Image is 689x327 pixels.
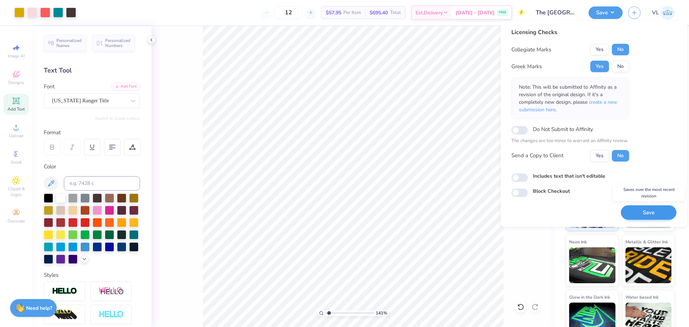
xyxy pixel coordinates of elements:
span: Water based Ink [625,293,658,301]
label: Font [44,83,55,91]
a: VL [652,6,675,20]
img: Negative Space [99,310,124,319]
div: Styles [44,271,140,279]
p: Note: This will be submitted to Affinity as a revision of the original design. If it's a complete... [519,83,622,113]
label: Block Checkout [533,187,570,195]
p: The changes are too minor to warrant an Affinity review. [511,137,629,145]
span: 141 % [376,310,387,316]
div: Format [44,129,141,137]
span: Personalized Names [56,38,82,48]
input: – – [275,6,303,19]
strong: Need help? [26,305,52,312]
img: Neon Ink [569,247,615,283]
span: [DATE] - [DATE] [456,9,495,17]
span: Personalized Numbers [105,38,131,48]
div: Licensing Checks [511,28,629,37]
span: Per Item [343,9,361,17]
button: No [612,61,629,72]
button: Save [589,6,623,19]
span: Image AI [8,53,25,59]
span: Upload [9,133,23,139]
div: Color [44,163,140,171]
span: $57.95 [326,9,341,17]
div: Text Tool [44,66,140,75]
button: No [612,150,629,162]
label: Do Not Submit to Affinity [533,125,593,134]
input: Untitled Design [530,5,583,20]
span: Add Text [8,106,25,112]
span: Greek [11,159,22,165]
span: Est. Delivery [416,9,443,17]
span: VL [652,9,659,17]
span: Neon Ink [569,238,587,246]
button: Yes [590,61,609,72]
label: Includes text that isn't editable [533,172,605,180]
span: Metallic & Glitter Ink [625,238,668,246]
img: Metallic & Glitter Ink [625,247,672,283]
span: Clipart & logos [4,186,29,197]
span: $695.40 [370,9,388,17]
span: Designs [8,80,24,85]
input: e.g. 7428 c [64,176,140,191]
button: Yes [590,44,609,55]
span: Glow in the Dark Ink [569,293,610,301]
div: Collegiate Marks [511,46,551,54]
button: Switch to Greek Letters [95,116,140,121]
img: 3d Illusion [52,309,77,321]
button: No [612,44,629,55]
img: Stroke [52,287,77,295]
div: Saves over the most recent revision [613,184,685,201]
button: Yes [590,150,609,162]
span: Decorate [8,218,25,224]
span: Total [390,9,401,17]
div: Greek Marks [511,62,542,71]
span: FREE [499,10,506,15]
div: Send a Copy to Client [511,151,563,160]
img: Shadow [99,287,124,296]
img: Vincent Lloyd Laurel [661,6,675,20]
button: Save [621,205,676,220]
div: Add Font [112,83,140,91]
